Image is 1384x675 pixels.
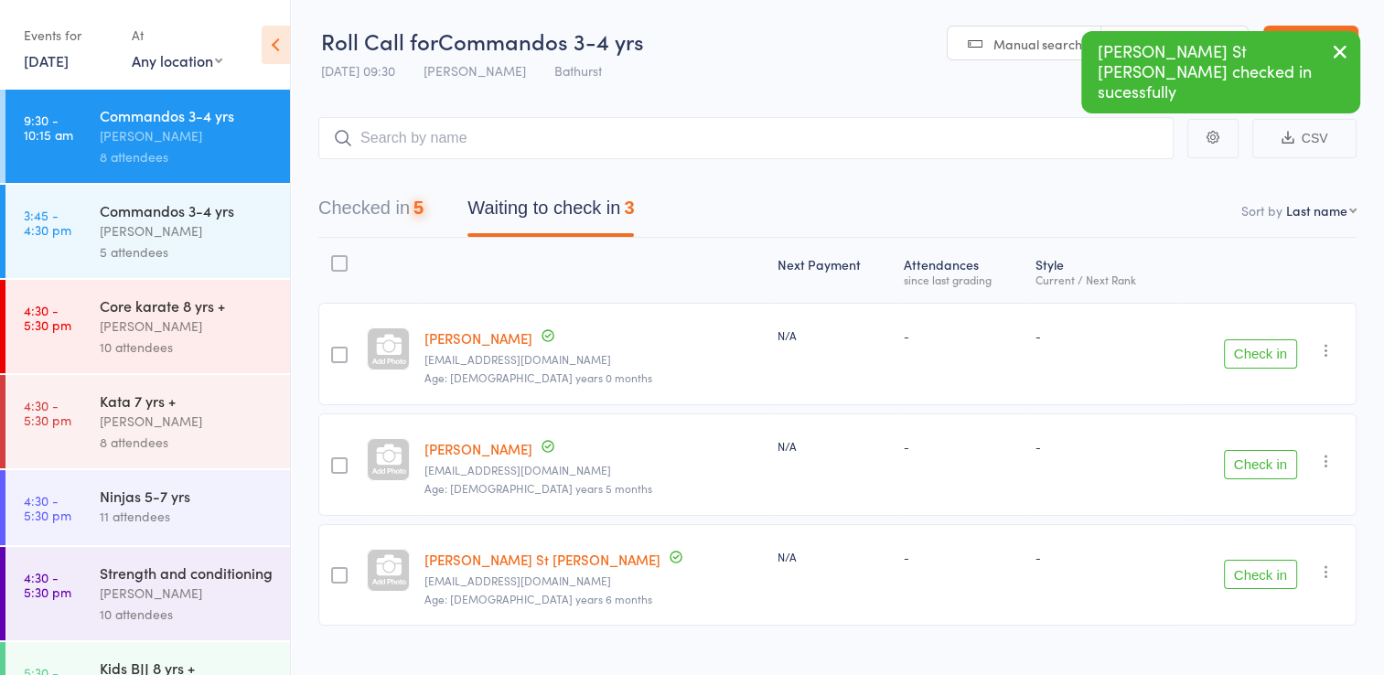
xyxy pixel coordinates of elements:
a: 4:30 -5:30 pmNinjas 5-7 yrs11 attendees [5,470,290,545]
div: Core karate 8 yrs + [100,295,274,316]
button: CSV [1252,119,1357,158]
span: Manual search [993,35,1082,53]
div: 8 attendees [100,432,274,453]
time: 4:30 - 5:30 pm [24,493,71,522]
div: 10 attendees [100,604,274,625]
div: Commandos 3-4 yrs [100,105,274,125]
div: Atten­dances [896,246,1028,295]
div: Style [1028,246,1176,295]
button: Check in [1224,339,1297,369]
div: - [904,549,1021,564]
a: [PERSON_NAME] [424,328,532,348]
span: Age: [DEMOGRAPHIC_DATA] years 5 months [424,480,652,496]
span: [DATE] 09:30 [321,61,395,80]
div: N/A [778,438,889,454]
time: 3:45 - 4:30 pm [24,208,71,237]
a: [DATE] [24,50,69,70]
div: since last grading [904,273,1021,285]
a: Exit roll call [1263,26,1358,62]
div: N/A [778,549,889,564]
div: Events for [24,20,113,50]
div: - [1035,438,1169,454]
time: 4:30 - 5:30 pm [24,303,71,332]
button: Check in [1224,450,1297,479]
a: [PERSON_NAME] [424,439,532,458]
div: - [904,327,1021,343]
small: Cherishblewitt@outlook.com [424,353,763,366]
div: 10 attendees [100,337,274,358]
div: [PERSON_NAME] [100,220,274,241]
div: - [1035,549,1169,564]
button: Check in [1224,560,1297,589]
div: Any location [132,50,222,70]
div: Ninjas 5-7 yrs [100,486,274,506]
span: Age: [DEMOGRAPHIC_DATA] years 0 months [424,370,652,385]
span: Commandos 3-4 yrs [438,26,644,56]
button: Waiting to check in3 [467,188,634,237]
time: 4:30 - 5:30 pm [24,398,71,427]
label: Sort by [1241,201,1282,220]
div: 11 attendees [100,506,274,527]
small: floortech.fitouts@gmail.com [424,464,763,477]
div: [PERSON_NAME] [100,125,274,146]
a: 4:30 -5:30 pmStrength and conditioning[PERSON_NAME]10 attendees [5,547,290,640]
div: Commandos 3-4 yrs [100,200,274,220]
a: [PERSON_NAME] St [PERSON_NAME] [424,550,660,569]
div: 5 [413,198,424,218]
small: madeleinestjohn@hotmail.com [424,574,763,587]
div: Current / Next Rank [1035,273,1169,285]
div: At [132,20,222,50]
div: Last name [1286,201,1347,220]
span: Bathurst [554,61,602,80]
button: Checked in5 [318,188,424,237]
time: 9:30 - 10:15 am [24,112,73,142]
div: [PERSON_NAME] [100,411,274,432]
div: [PERSON_NAME] St [PERSON_NAME] checked in sucessfully [1081,31,1360,113]
a: 4:30 -5:30 pmCore karate 8 yrs +[PERSON_NAME]10 attendees [5,280,290,373]
input: Search by name [318,117,1174,159]
div: - [1035,327,1169,343]
span: [PERSON_NAME] [424,61,526,80]
time: 4:30 - 5:30 pm [24,570,71,599]
div: N/A [778,327,889,343]
div: Kata 7 yrs + [100,391,274,411]
a: 3:45 -4:30 pmCommandos 3-4 yrs[PERSON_NAME]5 attendees [5,185,290,278]
a: 9:30 -10:15 amCommandos 3-4 yrs[PERSON_NAME]8 attendees [5,90,290,183]
a: 4:30 -5:30 pmKata 7 yrs +[PERSON_NAME]8 attendees [5,375,290,468]
div: 3 [624,198,634,218]
span: Age: [DEMOGRAPHIC_DATA] years 6 months [424,591,652,606]
div: - [904,438,1021,454]
div: 8 attendees [100,146,274,167]
span: Roll Call for [321,26,438,56]
div: Strength and conditioning [100,562,274,583]
div: [PERSON_NAME] [100,316,274,337]
div: [PERSON_NAME] [100,583,274,604]
div: 5 attendees [100,241,274,262]
div: Next Payment [770,246,896,295]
